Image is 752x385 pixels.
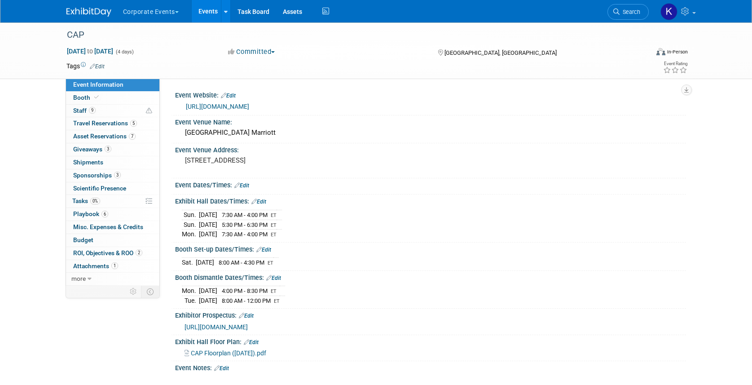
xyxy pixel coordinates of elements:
a: Budget [66,234,159,247]
a: Travel Reservations5 [66,117,159,130]
img: Format-Inperson.png [656,48,665,55]
span: [GEOGRAPHIC_DATA], [GEOGRAPHIC_DATA] [444,49,557,56]
td: Tue. [182,296,199,305]
a: Edit [244,339,259,345]
span: Giveaways [73,146,111,153]
a: more [66,273,159,285]
a: Tasks0% [66,195,159,208]
a: Booth [66,92,159,104]
a: Giveaways3 [66,143,159,156]
td: [DATE] [199,296,217,305]
div: Booth Dismantle Dates/Times: [175,271,686,283]
span: to [86,48,94,55]
a: [URL][DOMAIN_NAME] [185,323,248,331]
td: Tags [66,62,105,71]
a: Edit [90,63,105,70]
td: [DATE] [199,286,217,296]
span: Sponsorships [73,172,121,179]
a: Attachments1 [66,260,159,273]
span: 0% [90,198,100,204]
span: 2 [136,249,142,256]
span: ET [271,212,277,218]
span: Scientific Presence [73,185,126,192]
span: 5 [130,120,137,127]
td: [DATE] [199,230,217,239]
div: Exhibitor Prospectus: [175,309,686,320]
a: Shipments [66,156,159,169]
span: (4 days) [115,49,134,55]
a: Edit [221,93,236,99]
span: ET [271,288,277,294]
span: 7 [129,133,136,140]
span: Travel Reservations [73,119,137,127]
a: [URL][DOMAIN_NAME] [186,103,249,110]
span: more [71,275,86,282]
span: Booth [73,94,101,101]
td: Sun. [182,210,199,220]
span: [DATE] [DATE] [66,47,114,55]
div: Event Dates/Times: [175,178,686,190]
span: Staff [73,107,96,114]
span: Tasks [72,197,100,204]
a: CAP Floorplan ([DATE]).pdf [185,350,266,357]
span: Search [620,9,640,15]
a: Edit [256,247,271,253]
a: Playbook6 [66,208,159,221]
td: Mon. [182,286,199,296]
td: Mon. [182,230,199,239]
td: [DATE] [199,220,217,230]
a: Scientific Presence [66,182,159,195]
a: Event Information [66,79,159,91]
div: Exhibit Hall Floor Plan: [175,335,686,347]
span: 9 [89,107,96,114]
a: Edit [214,365,229,372]
td: Personalize Event Tab Strip [126,286,141,297]
span: 3 [105,146,111,152]
span: ET [271,232,277,238]
a: Staff9 [66,105,159,117]
span: Shipments [73,159,103,166]
i: Booth reservation complete [94,95,99,100]
div: Booth Set-up Dates/Times: [175,243,686,254]
span: Asset Reservations [73,133,136,140]
span: 7:30 AM - 4:00 PM [222,212,268,218]
a: ROI, Objectives & ROO2 [66,247,159,260]
div: Exhibit Hall Dates/Times: [175,195,686,206]
span: ET [268,260,273,266]
a: Search [607,4,649,20]
span: Potential Scheduling Conflict -- at least one attendee is tagged in another overlapping event. [146,107,152,115]
span: ET [271,222,277,228]
span: Event Information [73,81,123,88]
div: [GEOGRAPHIC_DATA] Marriott [182,126,679,140]
div: Event Format [596,47,688,60]
td: [DATE] [196,258,214,267]
a: Sponsorships3 [66,169,159,182]
div: Event Rating [663,62,687,66]
a: Edit [234,182,249,189]
span: 5:30 PM - 6:30 PM [222,221,268,228]
td: [DATE] [199,210,217,220]
span: 4:00 PM - 8:30 PM [222,288,268,294]
img: Keirsten Davis [660,3,677,20]
div: Event Venue Name: [175,115,686,127]
div: In-Person [667,49,688,55]
span: ROI, Objectives & ROO [73,249,142,257]
a: Asset Reservations7 [66,130,159,143]
div: Event Website: [175,89,686,100]
span: Playbook [73,210,108,217]
a: Edit [251,199,266,205]
td: Sun. [182,220,199,230]
a: Misc. Expenses & Credits [66,221,159,234]
td: Toggle Event Tabs [141,286,159,297]
a: Edit [239,313,254,319]
td: Sat. [182,258,196,267]
a: Edit [266,275,281,281]
span: 1 [111,262,118,269]
span: 3 [114,172,121,178]
img: ExhibitDay [66,8,111,17]
span: 7:30 AM - 4:00 PM [222,231,268,238]
div: Event Venue Address: [175,143,686,155]
span: 8:00 AM - 4:30 PM [219,259,264,266]
div: CAP [64,27,635,43]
